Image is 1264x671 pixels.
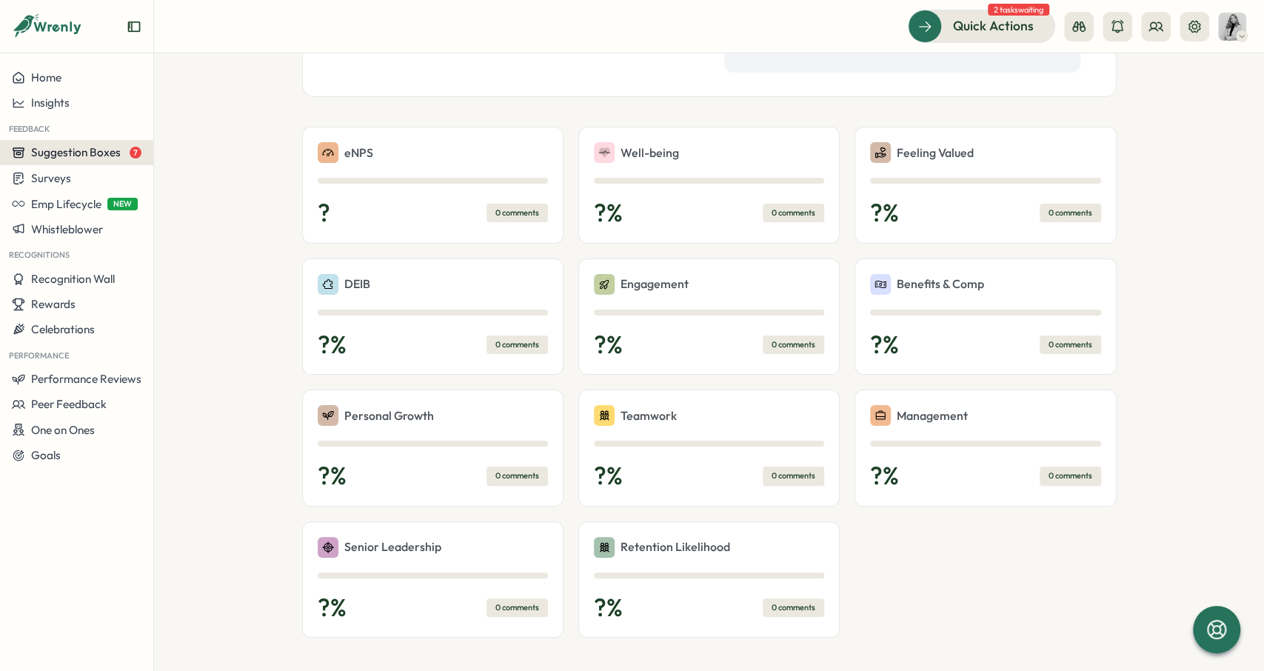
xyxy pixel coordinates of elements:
div: 0 comments [763,598,824,617]
a: Engagement?%0 comments [578,258,840,375]
span: Emp Lifecycle [31,197,101,211]
div: 0 comments [763,467,824,485]
p: ? % [594,461,623,491]
a: Senior Leadership?%0 comments [302,521,564,638]
a: Benefits & Comp?%0 comments [855,258,1116,375]
div: 0 comments [486,467,548,485]
button: Quick Actions [908,10,1055,42]
span: Celebrations [31,322,95,336]
p: ? % [870,198,899,228]
p: DEIB [344,275,370,293]
span: 7 [130,147,141,158]
p: ? % [594,330,623,360]
div: 0 comments [1040,335,1101,354]
p: eNPS [344,144,373,162]
p: ? % [870,461,899,491]
span: Insights [31,96,70,110]
div: 0 comments [486,204,548,222]
span: Surveys [31,171,71,185]
div: 0 comments [486,598,548,617]
p: ? % [318,330,347,360]
p: Management [897,407,968,425]
span: Rewards [31,297,76,311]
p: Retention Likelihood [621,538,730,556]
span: Suggestion Boxes [31,145,121,159]
button: Expand sidebar [127,19,141,34]
span: Whistleblower [31,222,103,236]
div: 0 comments [1040,467,1101,485]
span: 2 tasks waiting [988,4,1049,16]
a: Personal Growth?%0 comments [302,390,564,507]
span: Goals [31,448,61,462]
a: Feeling Valued?%0 comments [855,127,1116,244]
p: ? [318,198,330,228]
div: 0 comments [763,204,824,222]
p: Senior Leadership [344,538,441,556]
div: 0 comments [486,335,548,354]
p: Engagement [621,275,689,293]
p: ? % [870,330,899,360]
span: NEW [107,198,138,210]
a: Retention Likelihood?%0 comments [578,521,840,638]
a: Teamwork?%0 comments [578,390,840,507]
p: ? % [318,461,347,491]
span: One on Ones [31,423,95,437]
a: Management?%0 comments [855,390,1116,507]
span: Recognition Wall [31,272,115,286]
div: 0 comments [1040,204,1101,222]
p: Personal Growth [344,407,434,425]
span: Performance Reviews [31,372,141,386]
span: Home [31,70,61,84]
span: Quick Actions [953,16,1034,36]
p: ? % [594,593,623,623]
a: eNPS?0 comments [302,127,564,244]
p: Feeling Valued [897,144,974,162]
p: ? % [318,593,347,623]
span: Peer Feedback [31,397,107,411]
p: Teamwork [621,407,677,425]
p: Well-being [621,144,679,162]
a: DEIB?%0 comments [302,258,564,375]
img: Kira Elle Cole [1218,13,1246,41]
div: 0 comments [763,335,824,354]
p: ? % [594,198,623,228]
a: Well-being?%0 comments [578,127,840,244]
p: Benefits & Comp [897,275,984,293]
